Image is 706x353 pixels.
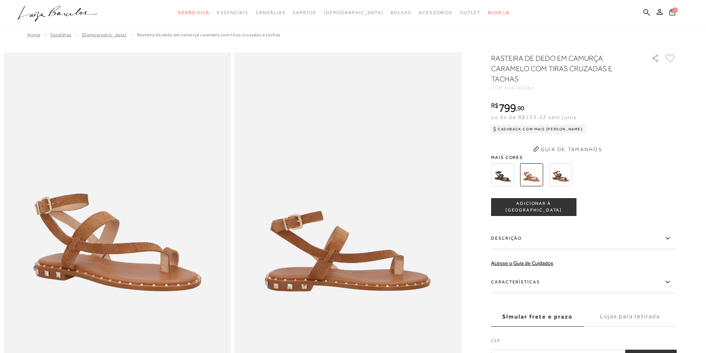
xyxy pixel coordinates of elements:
a: Acesse o Guia de Cuidados [491,260,553,266]
label: Descrição [491,228,676,249]
a: categoryNavScreenReaderText [391,6,411,20]
span: Sapatos [293,10,316,15]
a: categoryNavScreenReaderText [460,6,481,20]
span: Sandálias [256,10,285,15]
a: categoryNavScreenReaderText [256,6,285,20]
span: Bolsas [391,10,411,15]
a: categoryNavScreenReaderText [178,6,210,20]
div: Cashback com Mais [PERSON_NAME] [491,125,586,134]
img: RASTEIRA DE DEDO EM CAMURÇA CARAMELO COM TIRAS CRUZADAS E TACHAS [520,163,543,186]
button: Guia de Tamanhos [530,143,604,155]
a: categoryNavScreenReaderText [419,6,453,20]
img: RASTEIRA DE DEDO EM CAMURÇA CAFÉ COM TIRAS CRUZADAS E TACHAS [491,163,514,186]
i: R$ [491,102,498,109]
span: Verão Viva [178,10,210,15]
span: ADICIONAR À [GEOGRAPHIC_DATA] [491,200,576,213]
span: 0 [673,7,678,13]
a: categoryNavScreenReaderText [217,6,248,20]
span: Outlet [460,10,481,15]
a: [DEMOGRAPHIC_DATA] [82,32,127,37]
label: Simular frete e prazo [491,307,584,327]
span: Acessórios [419,10,453,15]
span: ou 6x de R$133,32 sem juros [491,114,577,120]
label: Características [491,272,676,293]
img: RASTEIRA DE DEDO EM ONÇA COM TIRAS CRUZADAS E TACHAS [549,163,572,186]
label: CEP [491,337,676,348]
div: CÓD: [491,86,639,90]
label: Lojas para retirada [584,307,676,327]
h1: RASTEIRA DE DEDO EM CAMURÇA CARAMELO COM TIRAS CRUZADAS E TACHAS [491,53,630,84]
span: RASTEIRA DE DEDO EM CAMURÇA CARAMELO COM TIRAS CRUZADAS E TACHAS [137,32,281,37]
i: , [516,105,524,111]
button: 0 [667,8,677,18]
span: Mais cores [491,155,676,160]
a: noSubCategoriesText [324,6,384,20]
span: [DEMOGRAPHIC_DATA] [324,10,384,15]
button: ADICIONAR À [GEOGRAPHIC_DATA] [491,198,576,216]
span: 799 [498,101,516,114]
a: Home [27,32,40,37]
a: categoryNavScreenReaderText [293,6,316,20]
span: BLOG LB [488,10,510,15]
span: 90 [517,104,524,112]
span: Essenciais [217,10,248,15]
a: BLOG LB [488,6,510,20]
a: SANDÁLIAS [50,32,71,37]
span: 604500284 [504,85,534,90]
